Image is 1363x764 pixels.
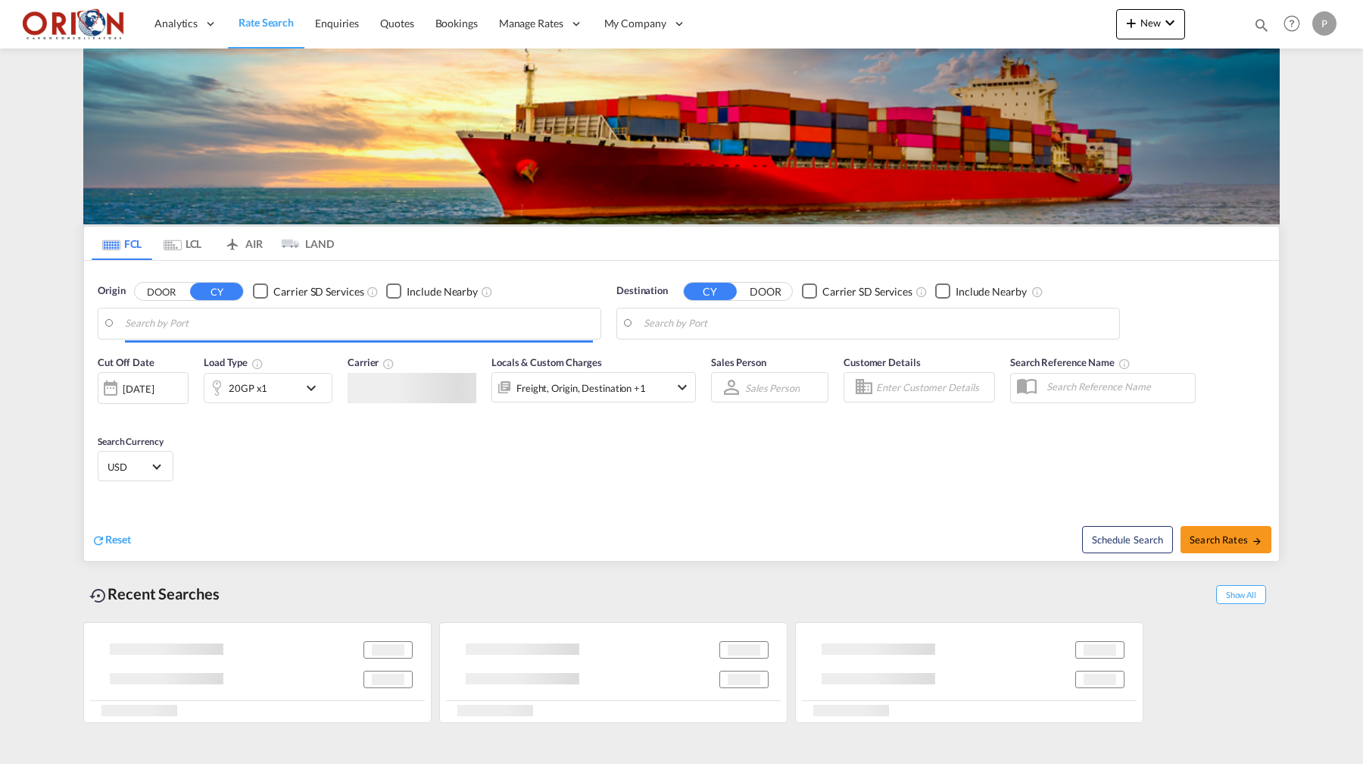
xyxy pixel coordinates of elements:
md-checkbox: Checkbox No Ink [935,283,1027,299]
md-select: Select Currency: $ USDUnited States Dollar [106,456,165,477]
button: CY [684,283,737,300]
div: 20GP x1icon-chevron-down [204,373,332,403]
div: 20GP x1 [229,377,267,399]
md-icon: icon-chevron-down [673,378,691,396]
span: Origin [98,283,125,299]
button: DOOR [135,283,188,300]
span: Customer Details [844,356,920,368]
md-icon: icon-arrow-right [1252,536,1262,546]
input: Search by Port [125,312,593,335]
md-datepicker: Select [98,402,109,423]
input: Search by Port [644,312,1112,335]
span: Bookings [435,17,478,30]
div: Include Nearby [956,284,1027,299]
input: Enter Customer Details [876,376,990,399]
md-tab-item: AIR [213,227,273,260]
md-checkbox: Checkbox No Ink [253,283,363,299]
div: Freight Origin Destination Factory Stuffingicon-chevron-down [491,372,696,402]
md-icon: icon-chevron-down [302,379,328,397]
div: [DATE] [98,372,189,404]
md-checkbox: Checkbox No Ink [386,283,478,299]
md-icon: Unchecked: Search for CY (Container Yard) services for all selected carriers.Checked : Search for... [366,286,379,298]
button: CY [190,283,243,300]
span: My Company [604,16,666,31]
span: New [1122,17,1179,29]
span: Sales Person [711,356,766,368]
input: Search Reference Name [1039,375,1195,398]
span: Show All [1216,585,1266,604]
md-icon: Your search will be saved by the below given name [1118,358,1131,370]
md-icon: icon-chevron-down [1161,14,1179,32]
div: Carrier SD Services [273,284,363,299]
md-icon: icon-information-outline [251,358,264,370]
span: Carrier [348,356,395,368]
span: Destination [616,283,668,299]
div: Include Nearby [407,284,478,299]
span: Locals & Custom Charges [491,356,602,368]
div: P [1312,11,1336,36]
span: Reset [105,533,131,546]
md-tab-item: LAND [273,227,334,260]
button: icon-plus 400-fgNewicon-chevron-down [1116,9,1185,39]
div: Recent Searches [83,577,226,611]
md-icon: Unchecked: Ignores neighbouring ports when fetching rates.Checked : Includes neighbouring ports w... [1031,286,1043,298]
span: USD [108,460,150,474]
span: Load Type [204,356,264,368]
md-icon: icon-airplane [223,235,242,246]
span: Quotes [380,17,413,30]
span: Enquiries [315,17,359,30]
md-tab-item: FCL [92,227,152,260]
button: DOOR [739,283,792,300]
span: Manage Rates [499,16,563,31]
span: Search Reference Name [1010,356,1131,368]
div: Help [1279,11,1312,38]
md-icon: The selected Trucker/Carrierwill be displayed in the rate results If the rates are from another f... [382,358,395,370]
md-tab-item: LCL [152,227,213,260]
md-icon: Unchecked: Search for CY (Container Yard) services for all selected carriers.Checked : Search for... [915,286,928,298]
md-icon: Unchecked: Ignores neighbouring ports when fetching rates.Checked : Includes neighbouring ports w... [481,286,493,298]
span: Search Rates [1190,534,1262,546]
span: Help [1279,11,1305,36]
img: LCL+%26+FCL+BACKGROUND.png [83,49,1280,224]
md-icon: icon-plus 400-fg [1122,14,1140,32]
md-icon: icon-backup-restore [89,587,108,605]
span: Rate Search [239,16,294,29]
md-checkbox: Checkbox No Ink [802,283,912,299]
span: Search Currency [98,436,164,447]
button: Search Ratesicon-arrow-right [1181,526,1271,553]
button: Note: By default Schedule search will only considerorigin ports, destination ports and cut off da... [1082,526,1173,553]
div: [DATE] [123,382,154,396]
div: Origin DOOR CY Checkbox No InkUnchecked: Search for CY (Container Yard) services for all selected... [84,261,1279,561]
div: icon-magnify [1253,17,1270,39]
span: Cut Off Date [98,356,154,368]
md-icon: icon-refresh [92,534,105,547]
img: 2c36fa60c4e911ed9fceb5e2556746cc.JPG [23,7,125,41]
md-select: Sales Person [744,377,801,399]
md-pagination-wrapper: Use the left and right arrow keys to navigate between tabs [92,227,334,260]
md-icon: icon-magnify [1253,17,1270,33]
div: Carrier SD Services [822,284,912,299]
div: icon-refreshReset [92,532,131,549]
div: Freight Origin Destination Factory Stuffing [516,377,646,399]
span: Analytics [154,16,198,31]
